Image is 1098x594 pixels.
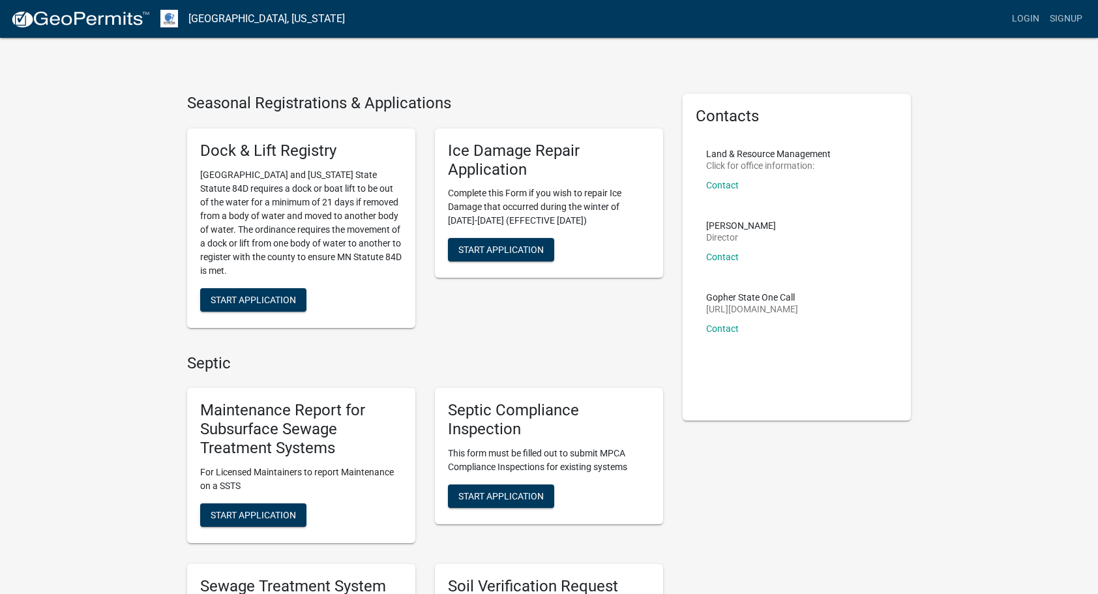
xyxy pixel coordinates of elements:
[706,233,776,242] p: Director
[706,180,739,190] a: Contact
[706,221,776,230] p: [PERSON_NAME]
[160,10,178,27] img: Otter Tail County, Minnesota
[706,161,831,170] p: Click for office information:
[448,447,650,474] p: This form must be filled out to submit MPCA Compliance Inspections for existing systems
[200,503,306,527] button: Start Application
[448,238,554,261] button: Start Application
[448,186,650,228] p: Complete this Form if you wish to repair Ice Damage that occurred during the winter of [DATE]-[DA...
[187,354,663,373] h4: Septic
[458,490,544,501] span: Start Application
[458,245,544,255] span: Start Application
[1045,7,1088,31] a: Signup
[706,149,831,158] p: Land & Resource Management
[200,401,402,457] h5: Maintenance Report for Subsurface Sewage Treatment Systems
[448,484,554,508] button: Start Application
[706,323,739,334] a: Contact
[200,466,402,493] p: For Licensed Maintainers to report Maintenance on a SSTS
[1007,7,1045,31] a: Login
[706,252,739,262] a: Contact
[706,304,798,314] p: [URL][DOMAIN_NAME]
[200,288,306,312] button: Start Application
[187,94,663,113] h4: Seasonal Registrations & Applications
[211,294,296,304] span: Start Application
[211,509,296,520] span: Start Application
[200,141,402,160] h5: Dock & Lift Registry
[188,8,345,30] a: [GEOGRAPHIC_DATA], [US_STATE]
[200,168,402,278] p: [GEOGRAPHIC_DATA] and [US_STATE] State Statute 84D requires a dock or boat lift to be out of the ...
[448,401,650,439] h5: Septic Compliance Inspection
[706,293,798,302] p: Gopher State One Call
[448,141,650,179] h5: Ice Damage Repair Application
[696,107,898,126] h5: Contacts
